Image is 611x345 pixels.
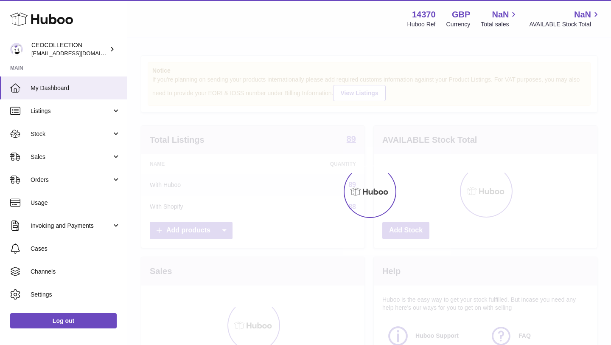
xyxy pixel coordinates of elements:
span: AVAILABLE Stock Total [529,20,601,28]
div: Huboo Ref [407,20,436,28]
strong: 14370 [412,9,436,20]
span: [EMAIL_ADDRESS][DOMAIN_NAME] [31,50,125,57]
a: NaN AVAILABLE Stock Total [529,9,601,28]
span: Total sales [481,20,519,28]
span: Orders [31,176,112,184]
span: Settings [31,291,121,299]
span: Cases [31,245,121,253]
a: NaN Total sales [481,9,519,28]
strong: GBP [452,9,470,20]
a: Log out [10,313,117,328]
span: NaN [574,9,591,20]
span: Listings [31,107,112,115]
span: Channels [31,268,121,276]
span: Stock [31,130,112,138]
div: CEOCOLLECTION [31,41,108,57]
span: Invoicing and Payments [31,222,112,230]
div: Currency [446,20,471,28]
span: Usage [31,199,121,207]
span: My Dashboard [31,84,121,92]
img: jferguson@ceocollection.co.uk [10,43,23,56]
span: Sales [31,153,112,161]
span: NaN [492,9,509,20]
